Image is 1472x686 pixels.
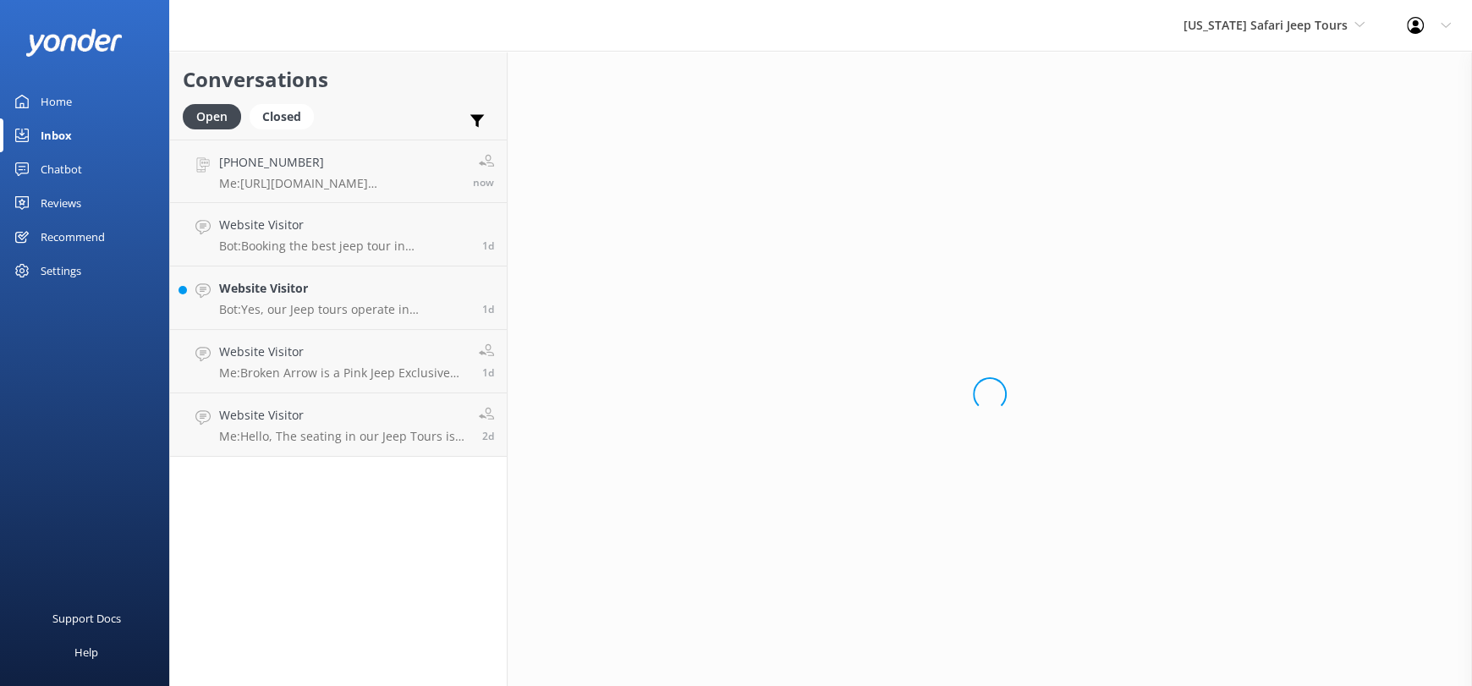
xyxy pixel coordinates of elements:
[219,153,460,172] h4: [PHONE_NUMBER]
[482,302,494,316] span: Sep 15 2025 08:09pm (UTC -07:00) America/Phoenix
[170,203,507,266] a: Website VisitorBot:Booking the best jeep tour in [GEOGRAPHIC_DATA] with Safari Jeep Tours is quic...
[482,429,494,443] span: Sep 15 2025 10:58am (UTC -07:00) America/Phoenix
[170,266,507,330] a: Website VisitorBot:Yes, our Jeep tours operate in [GEOGRAPHIC_DATA], [US_STATE].1d
[74,635,98,669] div: Help
[183,63,494,96] h2: Conversations
[170,393,507,457] a: Website VisitorMe:Hello, The seating in our Jeep Tours is facing towards the side of the vehicle,...
[482,239,494,253] span: Sep 16 2025 03:36am (UTC -07:00) America/Phoenix
[41,186,81,220] div: Reviews
[473,175,494,189] span: Sep 17 2025 01:47pm (UTC -07:00) America/Phoenix
[250,104,314,129] div: Closed
[219,239,470,254] p: Bot: Booking the best jeep tour in [GEOGRAPHIC_DATA] with Safari Jeep Tours is quick and easy. Se...
[250,107,322,125] a: Closed
[41,152,82,186] div: Chatbot
[52,601,121,635] div: Support Docs
[219,406,466,425] h4: Website Visitor
[219,176,460,191] p: Me: [URL][DOMAIN_NAME][DOMAIN_NAME]
[41,254,81,288] div: Settings
[482,365,494,380] span: Sep 15 2025 02:01pm (UTC -07:00) America/Phoenix
[219,429,466,444] p: Me: Hello, The seating in our Jeep Tours is facing towards the side of the vehicle, giving you th...
[25,29,123,57] img: yonder-white-logo.png
[41,220,105,254] div: Recommend
[1184,17,1348,33] span: [US_STATE] Safari Jeep Tours
[183,107,250,125] a: Open
[41,85,72,118] div: Home
[41,118,72,152] div: Inbox
[170,330,507,393] a: Website VisitorMe:Broken Arrow is a Pink Jeep Exclusive trail so unfortunately Safari Jeep Tours ...
[219,365,466,381] p: Me: Broken Arrow is a Pink Jeep Exclusive trail so unfortunately Safari Jeep Tours does not have ...
[219,343,466,361] h4: Website Visitor
[183,104,241,129] div: Open
[219,216,470,234] h4: Website Visitor
[170,140,507,203] a: [PHONE_NUMBER]Me:[URL][DOMAIN_NAME][DOMAIN_NAME]now
[219,302,470,317] p: Bot: Yes, our Jeep tours operate in [GEOGRAPHIC_DATA], [US_STATE].
[219,279,470,298] h4: Website Visitor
